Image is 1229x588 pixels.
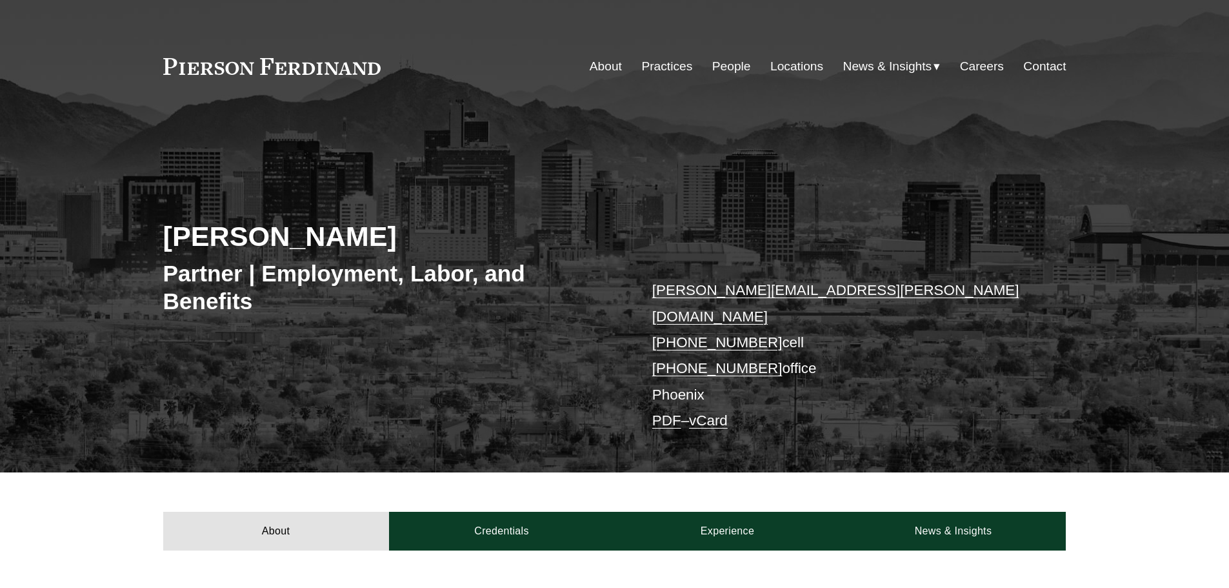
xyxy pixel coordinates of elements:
[770,54,823,79] a: Locations
[652,282,1019,324] a: [PERSON_NAME][EMAIL_ADDRESS][PERSON_NAME][DOMAIN_NAME]
[1023,54,1066,79] a: Contact
[843,54,941,79] a: folder dropdown
[840,512,1066,551] a: News & Insights
[163,512,389,551] a: About
[163,219,615,253] h2: [PERSON_NAME]
[590,54,622,79] a: About
[641,54,692,79] a: Practices
[163,259,615,316] h3: Partner | Employment, Labor, and Benefits
[652,360,783,376] a: [PHONE_NUMBER]
[652,334,783,350] a: [PHONE_NUMBER]
[712,54,751,79] a: People
[960,54,1004,79] a: Careers
[615,512,841,551] a: Experience
[389,512,615,551] a: Credentials
[689,412,728,429] a: vCard
[652,278,1028,434] p: cell office Phoenix –
[843,56,932,78] span: News & Insights
[652,412,681,429] a: PDF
